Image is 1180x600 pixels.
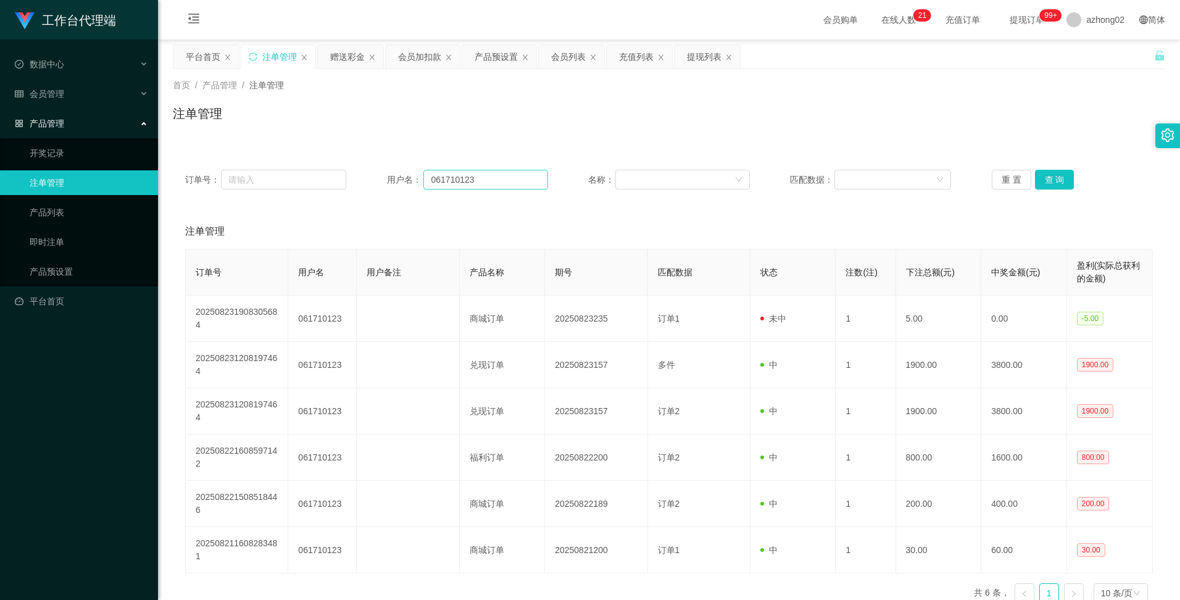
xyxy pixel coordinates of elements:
td: 202508221508518446 [186,481,288,527]
a: 图标: dashboard平台首页 [15,289,148,314]
td: 3800.00 [981,342,1067,388]
div: 平台首页 [186,45,220,69]
a: 即时注单 [30,230,148,254]
i: 图标: close [725,54,733,61]
td: 3800.00 [981,388,1067,435]
div: 注单管理 [262,45,297,69]
i: 图标: down [936,176,944,185]
span: 订单2 [658,452,680,462]
sup: 979 [1039,9,1062,22]
a: 工作台代理端 [15,15,116,25]
span: 800.00 [1077,451,1110,464]
i: 图标: global [1139,15,1148,24]
i: 图标: down [735,176,742,185]
span: 产品管理 [202,80,237,90]
button: 重 置 [992,170,1031,190]
td: 1 [836,527,895,573]
i: 图标: check-circle-o [15,60,23,69]
span: 期号 [555,267,572,277]
i: 图标: table [15,90,23,98]
i: 图标: close [589,54,597,61]
span: 中 [760,499,778,509]
td: 061710123 [288,481,357,527]
td: 061710123 [288,296,357,342]
td: 兑现订单 [460,342,546,388]
span: 订单号： [185,173,221,186]
td: 202508211608283481 [186,527,288,573]
p: 2 [918,9,923,22]
td: 商城订单 [460,527,546,573]
td: 202508221608597142 [186,435,288,481]
a: 产品预设置 [30,259,148,284]
i: 图标: close [521,54,529,61]
i: 图标: close [657,54,665,61]
td: 1 [836,481,895,527]
span: 注单管理 [249,80,284,90]
span: 盈利(实际总获利的金额) [1077,260,1141,283]
span: 产品管理 [15,119,64,128]
td: 1 [836,296,895,342]
span: 中 [760,545,778,555]
span: 状态 [760,267,778,277]
td: 商城订单 [460,296,546,342]
span: 200.00 [1077,497,1110,510]
h1: 注单管理 [173,104,222,123]
td: 202508231208197464 [186,342,288,388]
span: 1900.00 [1077,404,1113,418]
span: 中 [760,452,778,462]
td: 兑现订单 [460,388,546,435]
i: 图标: menu-fold [173,1,215,40]
span: 匹配数据： [790,173,834,186]
td: 1 [836,435,895,481]
i: 图标: close [224,54,231,61]
span: 注单管理 [185,224,225,239]
i: 图标: down [1133,590,1141,598]
div: 产品预设置 [475,45,518,69]
i: 图标: appstore-o [15,119,23,128]
div: 赠送彩金 [330,45,365,69]
span: 充值订单 [939,15,986,24]
span: 首页 [173,80,190,90]
i: 图标: unlock [1154,50,1165,61]
button: 查 询 [1035,170,1074,190]
td: 1 [836,388,895,435]
span: 会员管理 [15,89,64,99]
span: 下注总额(元) [906,267,955,277]
td: 20250822200 [545,435,647,481]
td: 202508231208197464 [186,388,288,435]
span: 订单2 [658,406,680,416]
span: 名称： [588,173,615,186]
span: 订单2 [658,499,680,509]
span: 中奖金额(元) [991,267,1040,277]
td: 200.00 [896,481,982,527]
div: 提现列表 [687,45,721,69]
span: 注数(注) [846,267,877,277]
td: 1900.00 [896,388,982,435]
div: 会员列表 [551,45,586,69]
span: 中 [760,406,778,416]
td: 1 [836,342,895,388]
img: logo.9652507e.png [15,12,35,30]
span: 订单1 [658,545,680,555]
i: 图标: close [368,54,376,61]
span: / [195,80,197,90]
span: 用户名 [298,267,324,277]
div: 充值列表 [619,45,654,69]
span: 订单号 [196,267,222,277]
p: 1 [922,9,926,22]
td: 400.00 [981,481,1067,527]
td: 20250823235 [545,296,647,342]
span: / [242,80,244,90]
td: 1900.00 [896,342,982,388]
span: 30.00 [1077,543,1105,557]
i: 图标: setting [1161,128,1174,142]
td: 20250823157 [545,342,647,388]
td: 60.00 [981,527,1067,573]
i: 图标: right [1070,590,1078,598]
td: 061710123 [288,388,357,435]
td: 1600.00 [981,435,1067,481]
span: 订单1 [658,314,680,323]
td: 5.00 [896,296,982,342]
span: 用户备注 [367,267,401,277]
td: 800.00 [896,435,982,481]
